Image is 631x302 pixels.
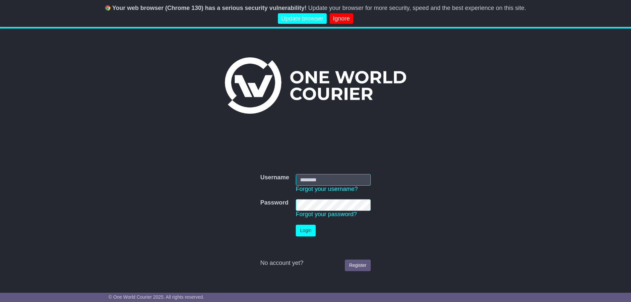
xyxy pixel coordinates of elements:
[296,211,357,217] a: Forgot your password?
[260,260,371,267] div: No account yet?
[260,174,289,181] label: Username
[108,294,204,300] span: © One World Courier 2025. All rights reserved.
[345,260,371,271] a: Register
[225,57,406,114] img: One World
[112,5,307,11] b: Your web browser (Chrome 130) has a serious security vulnerability!
[296,225,316,236] button: Login
[260,199,288,207] label: Password
[308,5,526,11] span: Update your browser for more security, speed and the best experience on this site.
[296,186,358,192] a: Forgot your username?
[278,13,327,24] a: Update browser
[330,13,353,24] a: Ignore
